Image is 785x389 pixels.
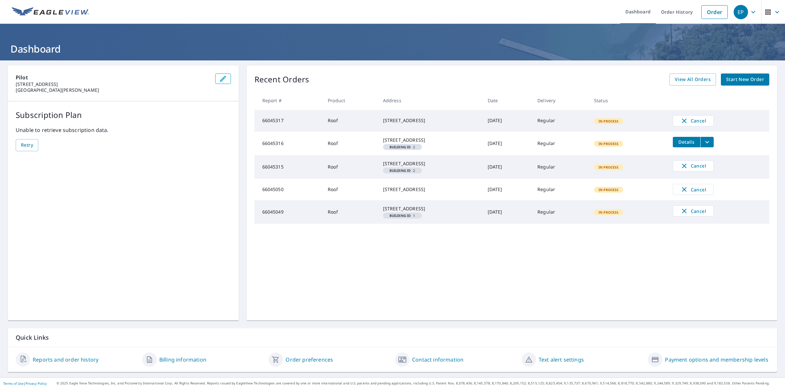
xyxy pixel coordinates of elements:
[383,117,477,124] div: [STREET_ADDRESS]
[482,132,532,155] td: [DATE]
[721,73,769,86] a: Start New Order
[16,81,210,87] p: [STREET_ADDRESS]
[254,73,309,86] p: Recent Orders
[16,333,769,342] p: Quick Links
[701,5,728,19] a: Order
[482,179,532,200] td: [DATE]
[673,160,714,171] button: Cancel
[323,132,378,155] td: Roof
[680,162,707,170] span: Cancel
[386,214,419,217] span: 1
[323,200,378,224] td: Roof
[532,200,589,224] td: Regular
[673,137,700,147] button: detailsBtn-66045316
[482,200,532,224] td: [DATE]
[595,141,623,146] span: In Process
[254,110,323,132] td: 66045317
[21,141,33,149] span: Retry
[254,179,323,200] td: 66045050
[589,91,668,110] th: Status
[532,91,589,110] th: Delivery
[286,356,333,364] a: Order preferences
[378,91,482,110] th: Address
[595,119,623,123] span: In Process
[675,75,711,84] span: View All Orders
[595,187,623,192] span: In Process
[677,139,696,145] span: Details
[16,73,210,81] p: Pilot
[254,200,323,224] td: 66045049
[680,186,707,193] span: Cancel
[734,5,748,19] div: EP
[539,356,584,364] a: Text alert settings
[57,381,782,386] p: © 2025 Eagle View Technologies, Inc. and Pictometry International Corp. All Rights Reserved. Repo...
[254,132,323,155] td: 66045316
[33,356,98,364] a: Reports and order history
[386,145,419,149] span: 2
[673,184,714,195] button: Cancel
[532,110,589,132] td: Regular
[726,75,764,84] span: Start New Order
[386,169,419,172] span: 2
[383,160,477,167] div: [STREET_ADDRESS]
[532,179,589,200] td: Regular
[16,126,231,134] p: Unable to retrieve subscription data.
[26,381,47,386] a: Privacy Policy
[16,139,38,151] button: Retry
[383,186,477,193] div: [STREET_ADDRESS]
[323,91,378,110] th: Product
[595,165,623,170] span: In Process
[673,205,714,217] button: Cancel
[680,117,707,125] span: Cancel
[390,145,411,149] em: Building ID
[532,132,589,155] td: Regular
[390,214,411,217] em: Building ID
[670,73,716,86] a: View All Orders
[323,179,378,200] td: Roof
[532,155,589,179] td: Regular
[700,137,714,147] button: filesDropdownBtn-66045316
[8,42,777,56] h1: Dashboard
[16,87,210,93] p: [GEOGRAPHIC_DATA][PERSON_NAME]
[595,210,623,215] span: In Process
[3,381,47,385] p: |
[159,356,206,364] a: Billing information
[254,155,323,179] td: 66045315
[16,109,231,121] p: Subscription Plan
[323,155,378,179] td: Roof
[383,205,477,212] div: [STREET_ADDRESS]
[665,356,768,364] a: Payment options and membership levels
[323,110,378,132] td: Roof
[390,169,411,172] em: Building ID
[3,381,24,386] a: Terms of Use
[12,7,89,17] img: EV Logo
[673,115,714,126] button: Cancel
[680,207,707,215] span: Cancel
[482,91,532,110] th: Date
[383,137,477,143] div: [STREET_ADDRESS]
[254,91,323,110] th: Report #
[482,155,532,179] td: [DATE]
[412,356,463,364] a: Contact information
[482,110,532,132] td: [DATE]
